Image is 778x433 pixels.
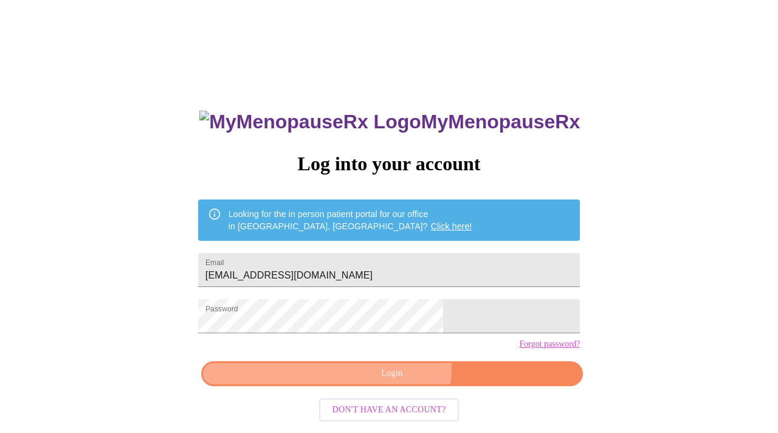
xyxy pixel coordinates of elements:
[431,221,472,231] a: Click here!
[201,361,583,386] button: Login
[198,153,580,175] h3: Log into your account
[199,111,421,133] img: MyMenopauseRx Logo
[319,398,460,422] button: Don't have an account?
[519,339,580,349] a: Forgot password?
[215,366,569,381] span: Login
[199,111,580,133] h3: MyMenopauseRx
[316,404,463,414] a: Don't have an account?
[332,403,446,418] span: Don't have an account?
[229,203,472,237] div: Looking for the in person patient portal for our office in [GEOGRAPHIC_DATA], [GEOGRAPHIC_DATA]?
